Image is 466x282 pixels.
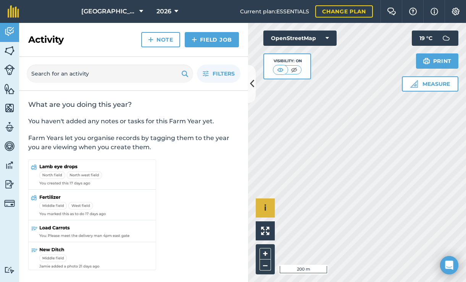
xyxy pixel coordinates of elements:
[185,32,239,47] a: Field Job
[28,100,239,109] h2: What are you doing this year?
[4,160,15,171] img: svg+xml;base64,PD94bWwgdmVyc2lvbj0iMS4wIiBlbmNvZGluZz0idXRmLTgiPz4KPCEtLSBHZW5lcmF0b3I6IEFkb2JlIE...
[263,31,337,46] button: OpenStreetMap
[4,83,15,95] img: svg+xml;base64,PHN2ZyB4bWxucz0iaHR0cDovL3d3dy53My5vcmcvMjAwMC9zdmciIHdpZHRoPSI1NiIgaGVpZ2h0PSI2MC...
[8,5,19,18] img: fieldmargin Logo
[419,31,432,46] span: 19 ° C
[141,32,180,47] a: Note
[264,203,266,213] span: i
[28,117,239,126] p: You haven't added any notes or tasks for this Farm Year yet.
[4,45,15,56] img: svg+xml;base64,PHN2ZyB4bWxucz0iaHR0cDovL3d3dy53My5vcmcvMjAwMC9zdmciIHdpZHRoPSI1NiIgaGVpZ2h0PSI2MC...
[213,69,235,78] span: Filters
[4,140,15,152] img: svg+xml;base64,PD94bWwgdmVyc2lvbj0iMS4wIiBlbmNvZGluZz0idXRmLTgiPz4KPCEtLSBHZW5lcmF0b3I6IEFkb2JlIE...
[289,66,299,74] img: svg+xml;base64,PHN2ZyB4bWxucz0iaHR0cDovL3d3dy53My5vcmcvMjAwMC9zdmciIHdpZHRoPSI1MCIgaGVpZ2h0PSI0MC...
[256,198,275,218] button: i
[4,26,15,37] img: svg+xml;base64,PD94bWwgdmVyc2lvbj0iMS4wIiBlbmNvZGluZz0idXRmLTgiPz4KPCEtLSBHZW5lcmF0b3I6IEFkb2JlIE...
[260,248,271,259] button: +
[156,7,171,16] span: 2026
[412,31,458,46] button: 19 °C
[4,198,15,209] img: svg+xml;base64,PD94bWwgdmVyc2lvbj0iMS4wIiBlbmNvZGluZz0idXRmLTgiPz4KPCEtLSBHZW5lcmF0b3I6IEFkb2JlIE...
[276,66,285,74] img: svg+xml;base64,PHN2ZyB4bWxucz0iaHR0cDovL3d3dy53My5vcmcvMjAwMC9zdmciIHdpZHRoPSI1MCIgaGVpZ2h0PSI0MC...
[423,56,430,66] img: svg+xml;base64,PHN2ZyB4bWxucz0iaHR0cDovL3d3dy53My5vcmcvMjAwMC9zdmciIHdpZHRoPSIxOSIgaGVpZ2h0PSIyNC...
[440,256,458,274] div: Open Intercom Messenger
[4,121,15,133] img: svg+xml;base64,PD94bWwgdmVyc2lvbj0iMS4wIiBlbmNvZGluZz0idXRmLTgiPz4KPCEtLSBHZW5lcmF0b3I6IEFkb2JlIE...
[410,80,418,88] img: Ruler icon
[81,7,136,16] span: [GEOGRAPHIC_DATA]
[4,64,15,75] img: svg+xml;base64,PD94bWwgdmVyc2lvbj0iMS4wIiBlbmNvZGluZz0idXRmLTgiPz4KPCEtLSBHZW5lcmF0b3I6IEFkb2JlIE...
[260,259,271,271] button: –
[27,64,193,83] input: Search for an activity
[4,102,15,114] img: svg+xml;base64,PHN2ZyB4bWxucz0iaHR0cDovL3d3dy53My5vcmcvMjAwMC9zdmciIHdpZHRoPSI1NiIgaGVpZ2h0PSI2MC...
[181,69,189,78] img: svg+xml;base64,PHN2ZyB4bWxucz0iaHR0cDovL3d3dy53My5vcmcvMjAwMC9zdmciIHdpZHRoPSIxOSIgaGVpZ2h0PSIyNC...
[431,7,438,16] img: svg+xml;base64,PHN2ZyB4bWxucz0iaHR0cDovL3d3dy53My5vcmcvMjAwMC9zdmciIHdpZHRoPSIxNyIgaGVpZ2h0PSIxNy...
[4,266,15,274] img: svg+xml;base64,PD94bWwgdmVyc2lvbj0iMS4wIiBlbmNvZGluZz0idXRmLTgiPz4KPCEtLSBHZW5lcmF0b3I6IEFkb2JlIE...
[315,5,373,18] a: Change plan
[408,8,418,15] img: A question mark icon
[28,134,239,152] p: Farm Years let you organise records by tagging them to the year you are viewing when you create t...
[451,8,460,15] img: A cog icon
[387,8,396,15] img: Two speech bubbles overlapping with the left bubble in the forefront
[416,53,459,69] button: Print
[439,31,454,46] img: svg+xml;base64,PD94bWwgdmVyc2lvbj0iMS4wIiBlbmNvZGluZz0idXRmLTgiPz4KPCEtLSBHZW5lcmF0b3I6IEFkb2JlIE...
[28,34,64,46] h2: Activity
[4,179,15,190] img: svg+xml;base64,PD94bWwgdmVyc2lvbj0iMS4wIiBlbmNvZGluZz0idXRmLTgiPz4KPCEtLSBHZW5lcmF0b3I6IEFkb2JlIE...
[273,58,302,64] div: Visibility: On
[261,227,269,235] img: Four arrows, one pointing top left, one top right, one bottom right and the last bottom left
[192,35,197,44] img: svg+xml;base64,PHN2ZyB4bWxucz0iaHR0cDovL3d3dy53My5vcmcvMjAwMC9zdmciIHdpZHRoPSIxNCIgaGVpZ2h0PSIyNC...
[148,35,153,44] img: svg+xml;base64,PHN2ZyB4bWxucz0iaHR0cDovL3d3dy53My5vcmcvMjAwMC9zdmciIHdpZHRoPSIxNCIgaGVpZ2h0PSIyNC...
[240,7,309,16] span: Current plan : ESSENTIALS
[402,76,458,92] button: Measure
[197,64,240,83] button: Filters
